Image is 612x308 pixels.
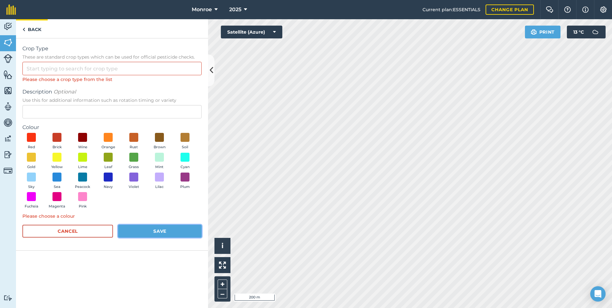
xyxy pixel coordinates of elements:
[221,26,282,38] button: Satellite (Azure)
[74,133,92,150] button: Wine
[78,164,87,170] span: Lime
[130,144,138,150] span: Rust
[22,76,202,83] div: Please choose a crop type from the list
[4,118,12,127] img: svg+xml;base64,PD94bWwgdmVyc2lvbj0iMS4wIiBlbmNvZGluZz0idXRmLTgiPz4KPCEtLSBHZW5lcmF0b3I6IEFkb2JlIE...
[22,26,25,33] img: svg+xml;base64,PHN2ZyB4bWxucz0iaHR0cDovL3d3dy53My5vcmcvMjAwMC9zdmciIHdpZHRoPSI5IiBoZWlnaHQ9IjI0Ii...
[176,153,194,170] button: Cyan
[229,6,241,13] span: 2025
[4,102,12,111] img: svg+xml;base64,PD94bWwgdmVyc2lvbj0iMS4wIiBlbmNvZGluZz0idXRmLTgiPz4KPCEtLSBHZW5lcmF0b3I6IEFkb2JlIE...
[22,62,202,75] input: Start typing to search for crop type
[4,166,12,175] img: svg+xml;base64,PD94bWwgdmVyc2lvbj0iMS4wIiBlbmNvZGluZz0idXRmLTgiPz4KPCEtLSBHZW5lcmF0b3I6IEFkb2JlIE...
[486,4,534,15] a: Change plan
[51,164,63,170] span: Yellow
[221,242,223,250] span: i
[22,213,202,220] div: Please choose a colour
[75,184,90,190] span: Peacock
[129,164,139,170] span: Grass
[155,184,164,190] span: Lilac
[99,173,117,190] button: Navy
[218,289,227,298] button: –
[546,6,553,13] img: Two speech bubbles overlapping with the left bubble in the forefront
[180,184,190,190] span: Plum
[6,4,16,15] img: fieldmargin Logo
[25,204,38,209] span: Fuchsia
[125,153,143,170] button: Grass
[22,54,202,60] span: These are standard crop types which can be used for official pesticide checks.
[78,144,87,150] span: Wine
[589,26,602,38] img: svg+xml;base64,PD94bWwgdmVyc2lvbj0iMS4wIiBlbmNvZGluZz0idXRmLTgiPz4KPCEtLSBHZW5lcmF0b3I6IEFkb2JlIE...
[129,184,139,190] span: Violet
[104,164,112,170] span: Leaf
[104,184,113,190] span: Navy
[182,144,188,150] span: Soil
[22,88,202,96] span: Description
[125,133,143,150] button: Rust
[218,280,227,289] button: +
[22,45,202,53] span: Crop Type
[101,144,115,150] span: Orange
[582,6,589,13] img: svg+xml;base64,PHN2ZyB4bWxucz0iaHR0cDovL3d3dy53My5vcmcvMjAwMC9zdmciIHdpZHRoPSIxNyIgaGVpZ2h0PSIxNy...
[22,153,40,170] button: Gold
[22,192,40,209] button: Fuchsia
[49,204,65,209] span: Magenta
[531,28,537,36] img: svg+xml;base64,PHN2ZyB4bWxucz0iaHR0cDovL3d3dy53My5vcmcvMjAwMC9zdmciIHdpZHRoPSIxOSIgaGVpZ2h0PSIyNC...
[22,97,202,103] span: Use this for additional information such as rotation timing or variety
[48,133,66,150] button: Brick
[22,124,202,131] label: Colour
[22,133,40,150] button: Red
[423,6,480,13] span: Current plan : ESSENTIALS
[219,262,226,269] img: Four arrows, one pointing top left, one top right, one bottom right and the last bottom left
[4,22,12,31] img: svg+xml;base64,PD94bWwgdmVyc2lvbj0iMS4wIiBlbmNvZGluZz0idXRmLTgiPz4KPCEtLSBHZW5lcmF0b3I6IEFkb2JlIE...
[154,144,165,150] span: Brown
[74,192,92,209] button: Pink
[4,134,12,143] img: svg+xml;base64,PD94bWwgdmVyc2lvbj0iMS4wIiBlbmNvZGluZz0idXRmLTgiPz4KPCEtLSBHZW5lcmF0b3I6IEFkb2JlIE...
[4,54,12,63] img: svg+xml;base64,PD94bWwgdmVyc2lvbj0iMS4wIiBlbmNvZGluZz0idXRmLTgiPz4KPCEtLSBHZW5lcmF0b3I6IEFkb2JlIE...
[214,238,230,254] button: i
[4,38,12,47] img: svg+xml;base64,PHN2ZyB4bWxucz0iaHR0cDovL3d3dy53My5vcmcvMjAwMC9zdmciIHdpZHRoPSI1NiIgaGVpZ2h0PSI2MC...
[573,26,584,38] span: 13 ° C
[4,295,12,301] img: svg+xml;base64,PD94bWwgdmVyc2lvbj0iMS4wIiBlbmNvZGluZz0idXRmLTgiPz4KPCEtLSBHZW5lcmF0b3I6IEFkb2JlIE...
[22,173,40,190] button: Sky
[27,164,36,170] span: Gold
[564,6,571,13] img: A question mark icon
[28,184,35,190] span: Sky
[4,70,12,79] img: svg+xml;base64,PHN2ZyB4bWxucz0iaHR0cDovL3d3dy53My5vcmcvMjAwMC9zdmciIHdpZHRoPSI1NiIgaGVpZ2h0PSI2MC...
[192,6,212,13] span: Monroe
[525,26,561,38] button: Print
[48,153,66,170] button: Yellow
[150,173,168,190] button: Lilac
[16,19,48,38] a: Back
[99,153,117,170] button: Leaf
[74,153,92,170] button: Lime
[590,286,606,302] div: Open Intercom Messenger
[22,225,113,238] button: Cancel
[4,86,12,95] img: svg+xml;base64,PHN2ZyB4bWxucz0iaHR0cDovL3d3dy53My5vcmcvMjAwMC9zdmciIHdpZHRoPSI1NiIgaGVpZ2h0PSI2MC...
[99,133,117,150] button: Orange
[118,225,202,238] button: Save
[125,173,143,190] button: Violet
[48,173,66,190] button: Sea
[52,144,62,150] span: Brick
[4,150,12,159] img: svg+xml;base64,PD94bWwgdmVyc2lvbj0iMS4wIiBlbmNvZGluZz0idXRmLTgiPz4KPCEtLSBHZW5lcmF0b3I6IEFkb2JlIE...
[79,204,87,209] span: Pink
[600,6,607,13] img: A cog icon
[181,164,189,170] span: Cyan
[176,133,194,150] button: Soil
[150,153,168,170] button: Mint
[155,164,164,170] span: Mint
[150,133,168,150] button: Brown
[74,173,92,190] button: Peacock
[567,26,606,38] button: 13 °C
[28,144,35,150] span: Red
[54,184,60,190] span: Sea
[48,192,66,209] button: Magenta
[53,89,76,95] em: Optional
[176,173,194,190] button: Plum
